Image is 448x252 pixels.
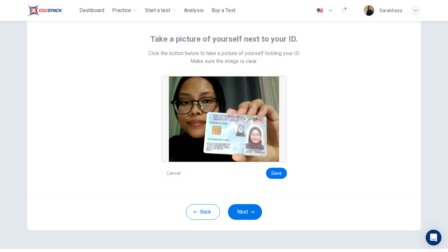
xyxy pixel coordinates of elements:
[79,7,104,14] span: Dashboard
[142,5,179,16] button: Start a test
[148,50,300,57] span: Click the button below to take a picture of yourself holding your ID.
[184,7,204,14] span: Analysis
[181,5,206,16] button: Analysis
[186,204,220,220] button: Back
[379,7,402,14] div: Sarahhazz
[364,5,374,16] img: Profile picture
[150,34,298,44] span: Take a picture of yourself next to your ID.
[266,168,287,179] button: Save
[316,8,324,13] img: en
[110,5,140,16] button: Practice
[228,204,262,220] button: Next
[27,4,62,17] img: ELTC logo
[145,7,170,14] span: Start a test
[169,76,279,162] img: preview screemshot
[161,168,186,179] button: Cancel
[209,5,238,16] button: Buy a Test
[77,5,107,16] button: Dashboard
[191,57,257,65] span: Make sure the image is clear.
[426,230,441,245] div: Open Intercom Messenger
[27,4,77,17] a: ELTC logo
[212,7,235,14] span: Buy a Test
[112,7,131,14] span: Practice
